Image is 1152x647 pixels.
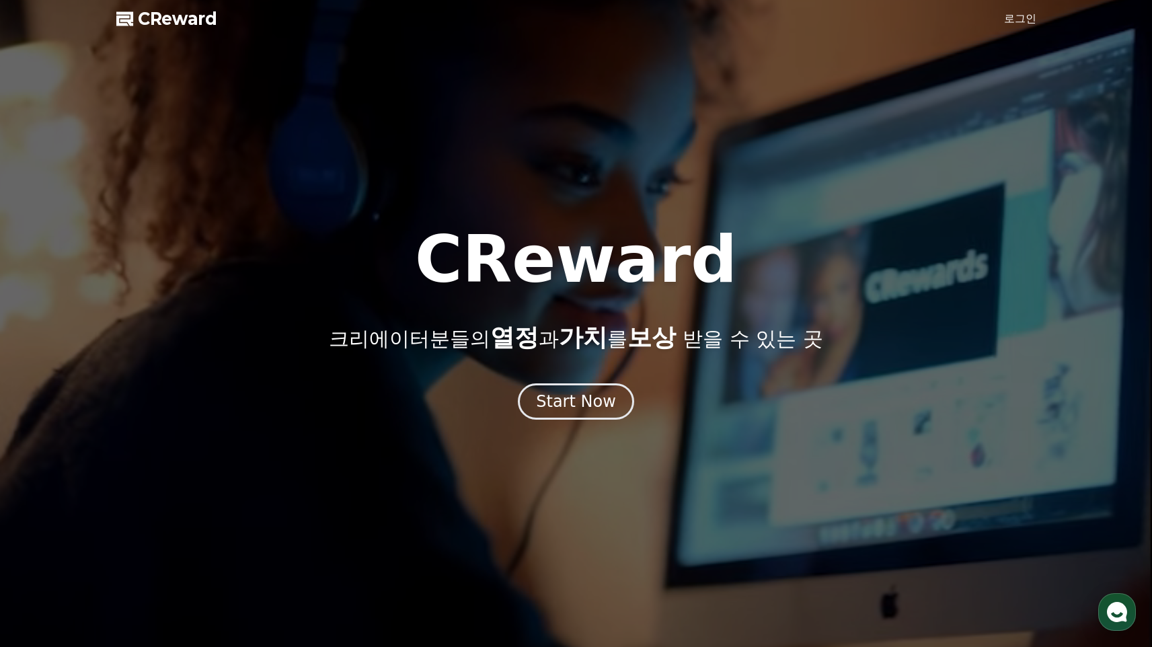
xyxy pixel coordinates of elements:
span: 열정 [490,323,539,351]
span: 설정 [208,447,224,457]
span: 홈 [42,447,50,457]
span: 가치 [559,323,607,351]
span: 대화 [123,447,139,458]
a: CReward [116,8,217,30]
a: 설정 [174,426,258,460]
p: 크리에이터분들의 과 를 받을 수 있는 곳 [329,324,822,351]
h1: CReward [415,227,737,292]
a: 대화 [89,426,174,460]
span: 보상 [627,323,676,351]
div: Start Now [536,391,616,412]
button: Start Now [518,383,634,420]
span: CReward [138,8,217,30]
a: 로그인 [1004,11,1036,27]
a: 홈 [4,426,89,460]
a: Start Now [518,397,634,410]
